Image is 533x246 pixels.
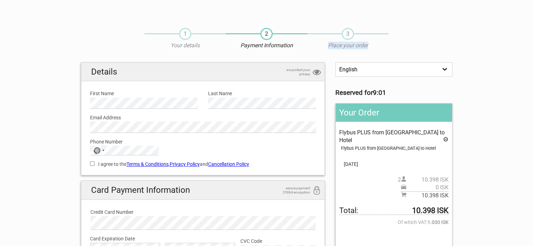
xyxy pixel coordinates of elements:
label: I agree to the , and [90,160,316,168]
span: 2 person(s) [398,176,449,184]
h2: Details [81,63,325,81]
label: Email Address [90,114,316,121]
p: Place your order [307,42,389,49]
span: we protect your privacy [275,68,310,76]
h3: Reserved for [335,89,452,97]
i: 256bit encryption [313,186,321,196]
div: Flybus PLUS from [GEOGRAPHIC_DATA] to Hotel [341,145,448,152]
label: Last Name [208,90,316,97]
p: Payment Information [226,42,307,49]
label: Card Expiration Date [90,235,316,243]
span: 2 [260,28,273,40]
label: First Name [90,90,198,97]
a: Terms & Conditions [127,161,169,167]
span: [DATE] [339,160,448,168]
h2: Card Payment Information [81,181,325,199]
a: Cancellation Policy [208,161,249,167]
span: secure payment 256bit encryption [275,186,310,195]
span: 1 [179,28,191,40]
span: Flybus PLUS from [GEOGRAPHIC_DATA] to Hotel [339,129,445,143]
strong: 10.398 ISK [412,207,449,215]
span: Pickup price [401,184,449,191]
label: CVC Code [240,237,316,245]
i: privacy protection [313,68,321,77]
h2: Your Order [336,104,452,122]
strong: 9:01 [373,89,386,97]
a: Privacy Policy [170,161,200,167]
span: Total to be paid [339,207,448,215]
button: Selected country [90,146,108,155]
span: 3 [342,28,354,40]
p: Your details [144,42,226,49]
span: 10.398 ISK [406,176,449,184]
strong: 1.030 ISK [428,218,449,226]
label: Phone Number [90,138,316,146]
span: 0 ISK [406,184,449,191]
span: 10.398 ISK [406,192,449,199]
span: Subtotal [401,191,449,199]
span: Of which VAT: [339,218,448,226]
label: Credit Card Number [90,208,316,216]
